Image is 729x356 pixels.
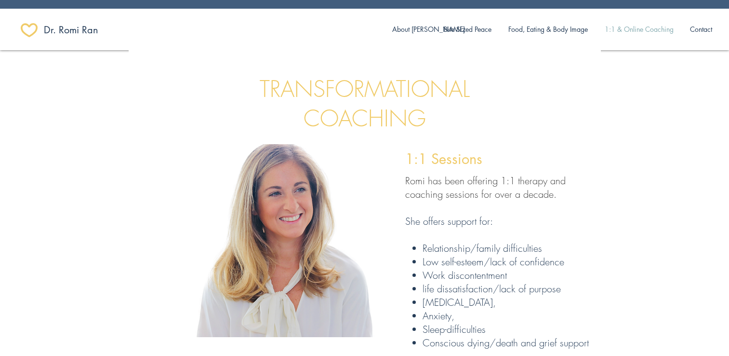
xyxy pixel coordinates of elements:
a: Bite Sized Peace [435,19,500,40]
p: Bite Sized Peace [439,19,496,40]
p: Food, Eating & Body Image [504,19,593,40]
p: Contact [685,19,717,40]
span: Work discontentment [423,269,507,282]
span: [MEDICAL_DATA], [423,296,496,309]
span: Low self-esteem/lack of confidence [423,255,564,268]
nav: Site [385,19,720,40]
a: Food, Eating & Body Image [500,19,596,40]
a: About [PERSON_NAME] [385,19,435,40]
span: TRANSFORMATIONAL COACHING [260,74,470,133]
span: She offers support for: [405,215,493,228]
span: Conscious dying/death and grief support [423,336,589,349]
a: 1:1 & Online Coaching [596,19,682,40]
span: life dissatisfaction/lack of purpose [423,282,561,295]
p: 1:1 & Online Coaching [600,19,678,40]
span: Romi has been offering 1:1 therapy and coaching sessions for over a decade. [405,174,566,201]
span: 1:1 Sessions [405,150,482,168]
a: ​Dr. Romi Ran [44,20,112,40]
a: Contact [682,19,720,40]
span: Sleep-difficulties [423,323,486,336]
span: Relationship/family difficulties [423,242,542,255]
span: ​Dr. Romi Ran [44,23,98,37]
p: About [PERSON_NAME] [387,19,470,40]
img: Romi. png.png [185,144,377,337]
span: Anxiety, [423,309,454,322]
